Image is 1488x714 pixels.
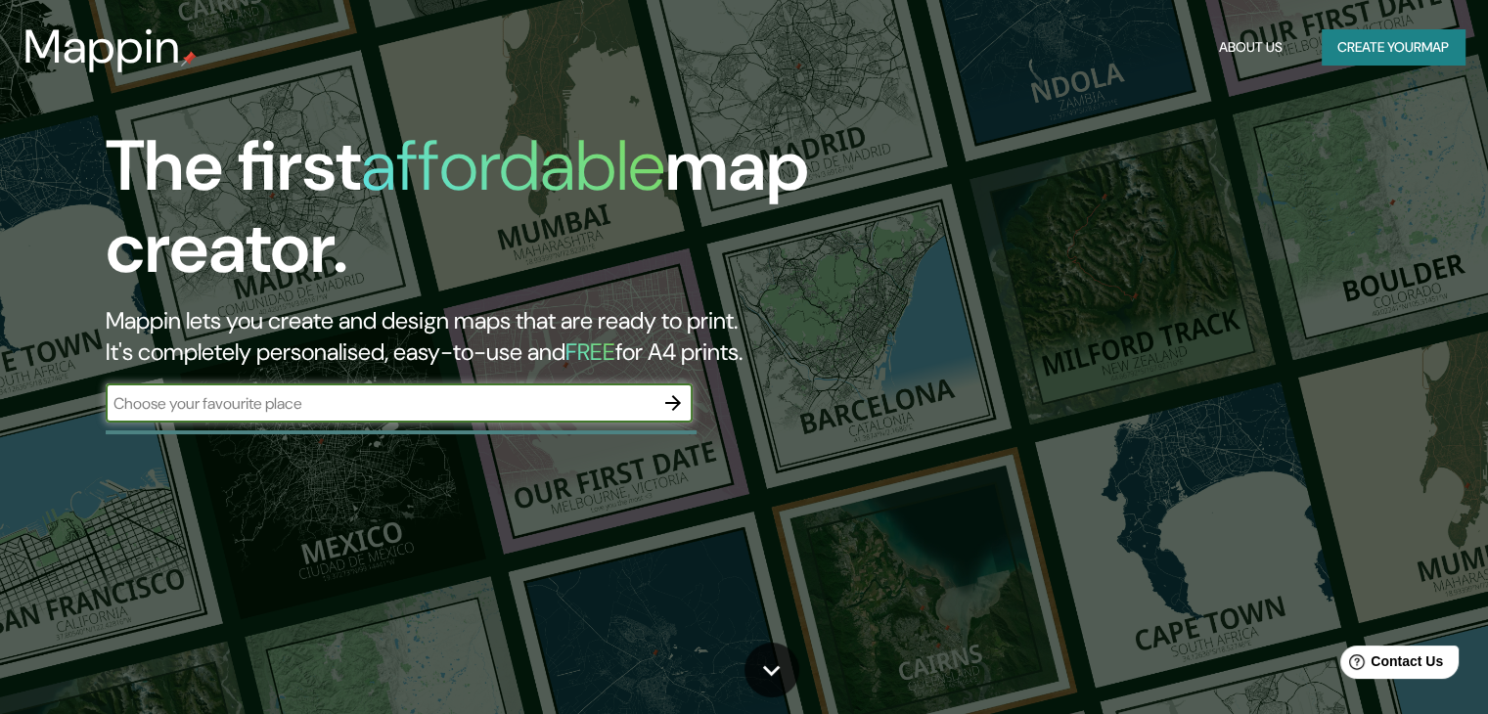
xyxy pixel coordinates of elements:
[1211,29,1290,66] button: About Us
[181,51,197,67] img: mappin-pin
[23,20,181,74] h3: Mappin
[106,125,850,305] h1: The first map creator.
[106,392,654,415] input: Choose your favourite place
[361,120,665,211] h1: affordable
[1314,638,1466,692] iframe: Help widget launcher
[1322,29,1465,66] button: Create yourmap
[106,305,850,368] h2: Mappin lets you create and design maps that are ready to print. It's completely personalised, eas...
[565,336,615,367] h5: FREE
